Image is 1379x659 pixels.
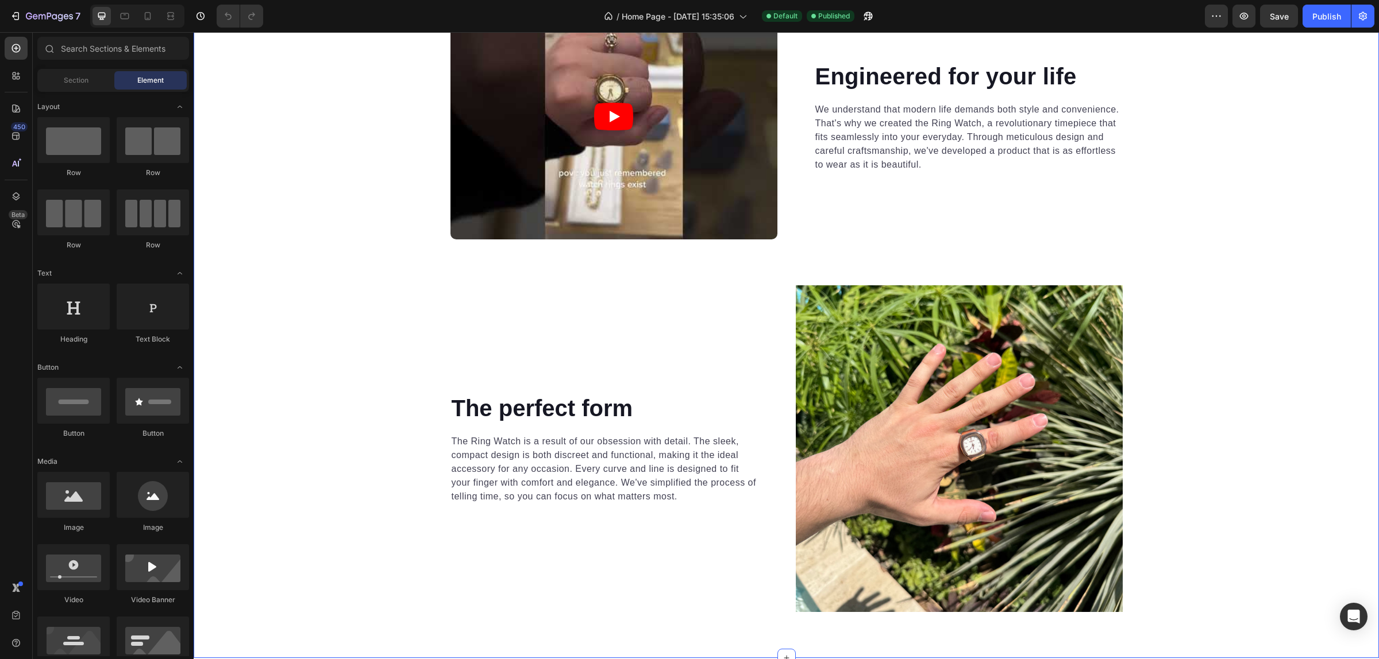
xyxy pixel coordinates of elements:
div: 450 [11,122,28,131]
h2: The perfect form [257,360,565,392]
span: Element [137,75,164,86]
span: Text [37,268,52,278]
span: / [617,10,619,22]
button: Play [400,71,440,98]
div: Open Intercom Messenger [1340,603,1368,630]
div: Row [117,168,189,178]
span: Media [37,456,57,467]
div: Undo/Redo [217,5,263,28]
span: Save [1270,11,1289,21]
div: Button [117,428,189,439]
div: Row [37,240,110,250]
span: Layout [37,102,60,112]
div: Video [37,595,110,605]
img: gempages_586105156295197387-65a3b7b0-d461-4ab1-9fc4-93ce428d2587.jpg [602,253,929,580]
div: Row [117,240,189,250]
button: 7 [5,5,86,28]
span: Default [773,11,798,21]
button: Save [1260,5,1298,28]
p: The Ring Watch is a result of our obsession with detail. The sleek, compact design is both discre... [258,402,564,471]
span: Toggle open [171,264,189,282]
div: Image [117,522,189,533]
div: Row [37,168,110,178]
button: Publish [1303,5,1351,28]
div: Image [37,522,110,533]
span: Toggle open [171,452,189,471]
input: Search Sections & Elements [37,37,189,60]
span: Home Page - [DATE] 15:35:06 [622,10,734,22]
div: Heading [37,334,110,344]
div: Text Block [117,334,189,344]
p: 7 [75,9,80,23]
iframe: Design area [194,32,1379,659]
span: Toggle open [171,358,189,377]
span: Toggle open [171,98,189,116]
span: Published [818,11,850,21]
div: Beta [9,210,28,219]
div: Publish [1312,10,1341,22]
span: Button [37,362,59,373]
div: Button [37,428,110,439]
p: We understand that modern life demands both style and convenience. That's why we created the Ring... [622,71,928,139]
span: Section [64,75,88,86]
div: Video Banner [117,595,189,605]
h2: Engineered for your life [621,28,929,60]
